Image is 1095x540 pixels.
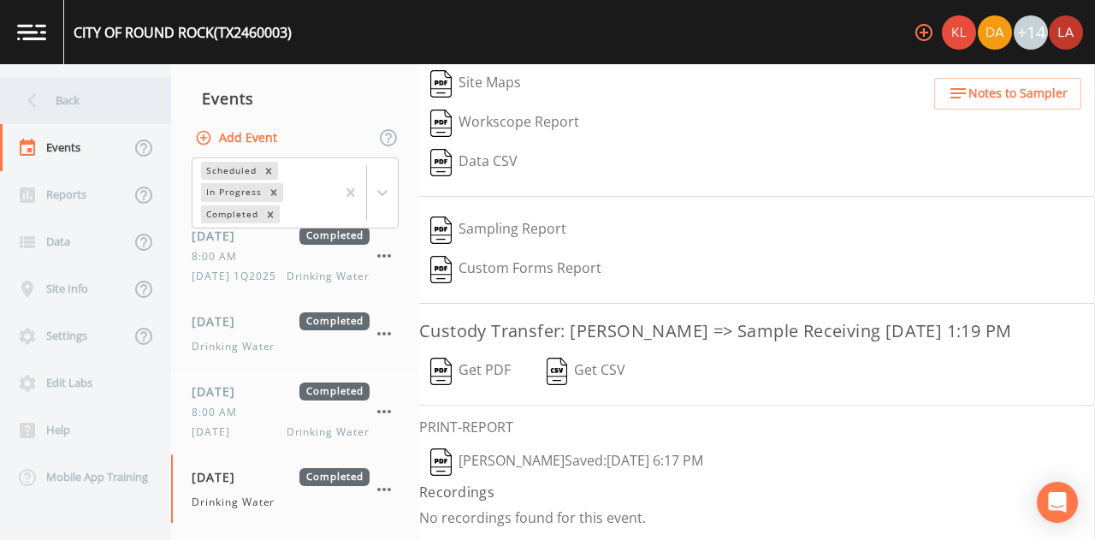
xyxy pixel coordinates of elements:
[261,205,280,223] div: Remove Completed
[259,162,278,180] div: Remove Scheduled
[934,78,1081,110] button: Notes to Sampler
[171,213,419,299] a: [DATE]Completed8:00 AM[DATE] 1Q2025Drinking Water
[299,468,370,486] span: Completed
[192,269,286,284] span: [DATE] 1Q2025
[171,299,419,369] a: [DATE]CompletedDrinking Water
[201,183,264,201] div: In Progress
[941,15,977,50] div: Kler Teran
[17,24,46,40] img: logo
[192,249,247,264] span: 8:00 AM
[171,454,419,525] a: [DATE]CompletedDrinking Water
[419,442,714,482] button: [PERSON_NAME]Saved:[DATE] 6:17 PM
[942,15,976,50] img: 9c4450d90d3b8045b2e5fa62e4f92659
[287,269,370,284] span: Drinking Water
[264,183,283,201] div: Remove In Progress
[192,339,275,354] span: Drinking Water
[419,509,1095,526] p: No recordings found for this event.
[430,217,452,244] img: svg%3e
[192,495,275,510] span: Drinking Water
[968,83,1068,104] span: Notes to Sampler
[547,358,568,385] img: svg%3e
[978,15,1012,50] img: a84961a0472e9debc750dd08a004988d
[299,227,370,245] span: Completed
[419,482,1095,502] h4: Recordings
[977,15,1013,50] div: David Weber
[192,227,247,245] span: [DATE]
[299,312,370,330] span: Completed
[419,64,532,104] button: Site Maps
[192,424,240,440] span: [DATE]
[1037,482,1078,523] div: Open Intercom Messenger
[430,70,452,98] img: svg%3e
[535,352,637,391] button: Get CSV
[419,143,529,182] button: Data CSV
[419,211,577,250] button: Sampling Report
[419,352,522,391] button: Get PDF
[1049,15,1083,50] img: cf6e799eed601856facf0d2563d1856d
[430,149,452,176] img: svg%3e
[430,256,452,283] img: svg%3e
[419,419,1095,436] h6: PRINT-REPORT
[1014,15,1048,50] div: +14
[192,468,247,486] span: [DATE]
[192,122,284,154] button: Add Event
[74,22,292,43] div: CITY OF ROUND ROCK (TX2460003)
[430,448,452,476] img: svg%3e
[171,369,419,454] a: [DATE]Completed8:00 AM[DATE]Drinking Water
[419,250,613,289] button: Custom Forms Report
[430,110,452,137] img: svg%3e
[201,162,259,180] div: Scheduled
[192,405,247,420] span: 8:00 AM
[430,358,452,385] img: svg%3e
[192,383,247,401] span: [DATE]
[192,312,247,330] span: [DATE]
[419,317,1095,345] h3: Custody Transfer: [PERSON_NAME] => Sample Receiving [DATE] 1:19 PM
[201,205,261,223] div: Completed
[287,424,370,440] span: Drinking Water
[171,77,419,120] div: Events
[419,104,590,143] button: Workscope Report
[299,383,370,401] span: Completed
